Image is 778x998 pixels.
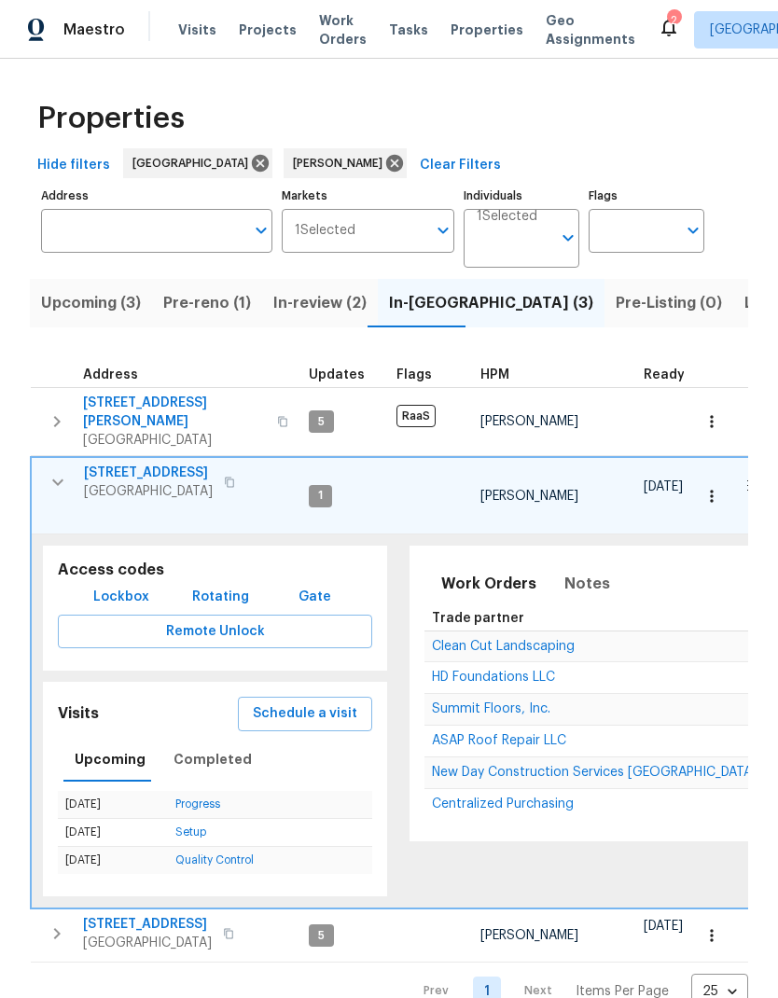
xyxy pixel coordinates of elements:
[309,368,365,381] span: Updates
[311,488,330,504] span: 1
[73,620,357,644] span: Remote Unlock
[86,580,157,615] button: Lockbox
[58,847,168,875] td: [DATE]
[75,748,146,771] span: Upcoming
[58,561,372,580] h5: Access codes
[432,640,575,653] span: Clean Cut Landscaping
[667,11,680,30] div: 2
[239,21,297,39] span: Projects
[293,154,390,173] span: [PERSON_NAME]
[83,934,212,952] span: [GEOGRAPHIC_DATA]
[238,697,372,731] button: Schedule a visit
[83,394,266,431] span: [STREET_ADDRESS][PERSON_NAME]
[432,672,555,683] a: HD Foundations LLC
[248,217,274,243] button: Open
[389,23,428,36] span: Tasks
[84,464,213,482] span: [STREET_ADDRESS]
[63,21,125,39] span: Maestro
[432,734,566,747] span: ASAP Roof Repair LLC
[93,586,149,609] span: Lockbox
[420,154,501,177] span: Clear Filters
[432,702,550,715] span: Summit Floors, Inc.
[464,190,579,201] label: Individuals
[432,612,524,625] span: Trade partner
[389,290,593,316] span: In-[GEOGRAPHIC_DATA] (3)
[564,571,610,597] span: Notes
[432,766,757,779] span: New Day Construction Services [GEOGRAPHIC_DATA]
[432,797,574,811] span: Centralized Purchasing
[311,928,332,944] span: 5
[37,109,185,128] span: Properties
[319,11,367,49] span: Work Orders
[192,586,249,609] span: Rotating
[432,767,757,778] a: New Day Construction Services [GEOGRAPHIC_DATA]
[253,702,357,726] span: Schedule a visit
[185,580,257,615] button: Rotating
[432,735,566,746] a: ASAP Roof Repair LLC
[84,482,213,501] span: [GEOGRAPHIC_DATA]
[83,368,138,381] span: Address
[480,929,578,942] span: [PERSON_NAME]
[616,290,722,316] span: Pre-Listing (0)
[644,480,683,493] span: [DATE]
[132,154,256,173] span: [GEOGRAPHIC_DATA]
[430,217,456,243] button: Open
[83,915,212,934] span: [STREET_ADDRESS]
[41,290,141,316] span: Upcoming (3)
[123,148,272,178] div: [GEOGRAPHIC_DATA]
[644,920,683,933] span: [DATE]
[58,704,99,724] h5: Visits
[58,819,168,847] td: [DATE]
[396,368,432,381] span: Flags
[480,368,509,381] span: HPM
[589,190,704,201] label: Flags
[432,641,575,652] a: Clean Cut Landscaping
[546,11,635,49] span: Geo Assignments
[163,290,251,316] span: Pre-reno (1)
[555,225,581,251] button: Open
[451,21,523,39] span: Properties
[30,148,118,183] button: Hide filters
[480,490,578,503] span: [PERSON_NAME]
[680,217,706,243] button: Open
[58,615,372,649] button: Remote Unlock
[644,368,702,381] div: Earliest renovation start date (first business day after COE or Checkout)
[292,586,337,609] span: Gate
[58,791,168,819] td: [DATE]
[480,415,578,428] span: [PERSON_NAME]
[175,854,254,866] a: Quality Control
[412,148,508,183] button: Clear Filters
[83,431,266,450] span: [GEOGRAPHIC_DATA]
[477,209,537,225] span: 1 Selected
[396,405,436,427] span: RaaS
[273,290,367,316] span: In-review (2)
[41,190,272,201] label: Address
[174,748,252,771] span: Completed
[175,798,220,810] a: Progress
[441,571,536,597] span: Work Orders
[432,703,550,714] a: Summit Floors, Inc.
[284,148,407,178] div: [PERSON_NAME]
[285,580,344,615] button: Gate
[432,671,555,684] span: HD Foundations LLC
[644,368,685,381] span: Ready
[37,154,110,177] span: Hide filters
[295,223,355,239] span: 1 Selected
[178,21,216,39] span: Visits
[432,798,574,810] a: Centralized Purchasing
[175,826,206,838] a: Setup
[282,190,455,201] label: Markets
[311,414,332,430] span: 5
